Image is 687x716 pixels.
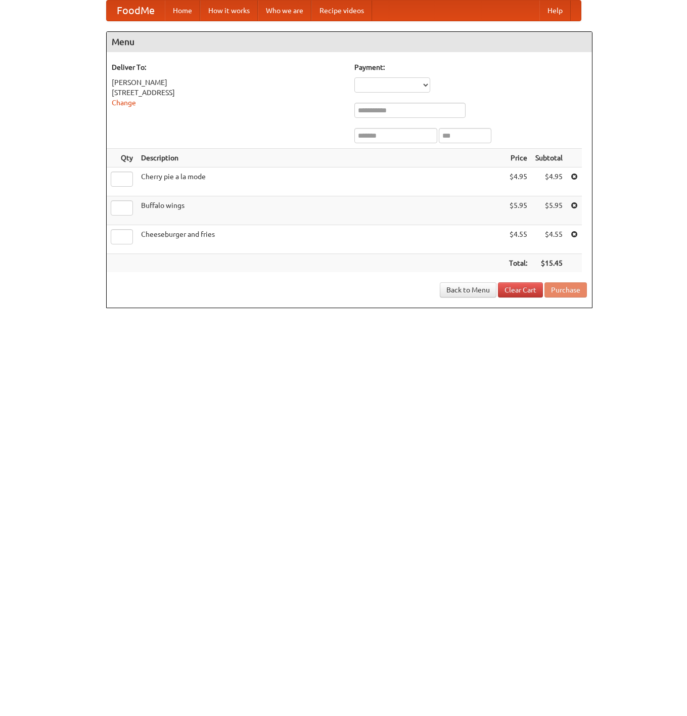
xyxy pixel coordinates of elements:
a: Change [112,99,136,107]
th: Description [137,149,505,167]
th: Price [505,149,531,167]
th: Subtotal [531,149,567,167]
h5: Deliver To: [112,62,344,72]
a: Back to Menu [440,282,496,298]
th: $15.45 [531,254,567,273]
h4: Menu [107,32,592,52]
button: Purchase [544,282,587,298]
td: $5.95 [531,196,567,225]
a: Clear Cart [498,282,543,298]
td: $4.55 [505,225,531,254]
td: $4.95 [505,167,531,196]
td: Buffalo wings [137,196,505,225]
td: Cheeseburger and fries [137,225,505,254]
td: $4.55 [531,225,567,254]
td: $4.95 [531,167,567,196]
div: [STREET_ADDRESS] [112,88,344,98]
a: Help [539,1,571,21]
a: FoodMe [107,1,165,21]
h5: Payment: [354,62,587,72]
td: $5.95 [505,196,531,225]
div: [PERSON_NAME] [112,77,344,88]
a: How it works [200,1,258,21]
a: Who we are [258,1,311,21]
th: Qty [107,149,137,167]
a: Recipe videos [311,1,372,21]
td: Cherry pie a la mode [137,167,505,196]
th: Total: [505,254,531,273]
a: Home [165,1,200,21]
